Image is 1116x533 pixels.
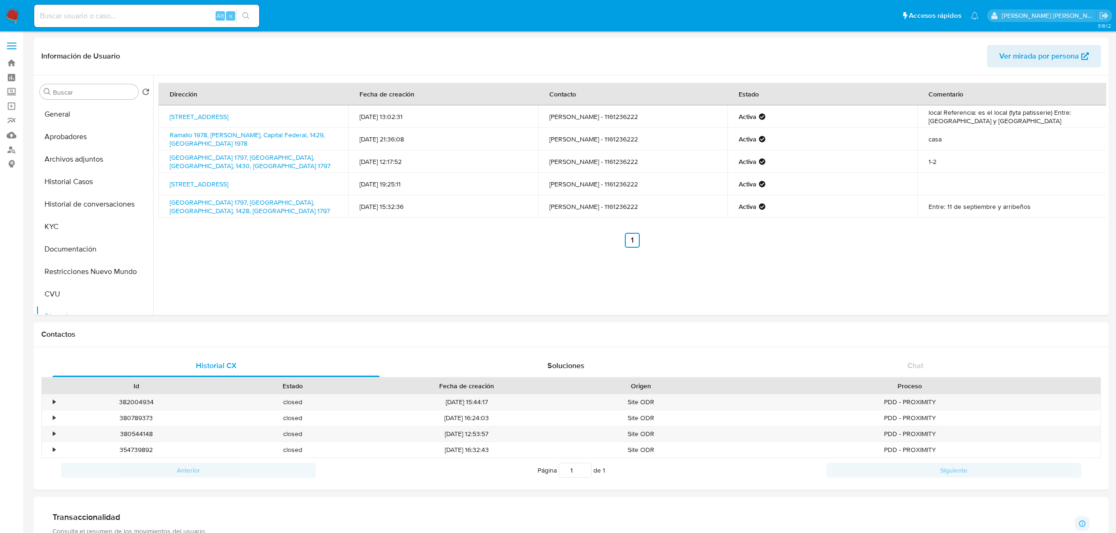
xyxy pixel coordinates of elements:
[917,83,1107,105] th: Comentario
[909,11,961,21] span: Accesos rápidos
[739,157,756,166] strong: Activa
[158,83,348,105] th: Dirección
[987,45,1101,67] button: Ver mirada por persona
[36,260,153,283] button: Restricciones Nuevo Mundo
[348,173,538,195] td: [DATE] 19:25:11
[971,12,979,20] a: Notificaciones
[563,442,719,458] div: Site ODR
[719,394,1101,410] div: PDD - PROXIMITY
[196,360,237,371] span: Historial CX
[229,11,232,20] span: s
[377,381,556,391] div: Fecha de creación
[739,202,756,211] strong: Activa
[348,150,538,173] td: [DATE] 12:17:52
[170,130,325,148] a: Ramallo 1978, [PERSON_NAME], Capital Federal, 1429, [GEOGRAPHIC_DATA] 1978
[36,238,153,260] button: Documentación
[53,429,55,438] div: •
[170,153,330,170] a: [GEOGRAPHIC_DATA] 1797, [GEOGRAPHIC_DATA], [GEOGRAPHIC_DATA], 1430, [GEOGRAPHIC_DATA] 1797
[727,83,917,105] th: Estado
[348,195,538,218] td: [DATE] 15:32:36
[625,233,640,248] a: Ir a la página 1
[170,179,228,189] a: [STREET_ADDRESS]
[917,195,1107,218] td: Entre: 11 de septiembre y arribeños
[53,398,55,407] div: •
[214,426,370,442] div: closed
[1002,11,1096,20] p: roxana.vasquez@mercadolibre.com
[34,10,259,22] input: Buscar usuario o caso...
[53,445,55,454] div: •
[917,150,1107,173] td: 1-2
[826,463,1081,478] button: Siguiente
[214,394,370,410] div: closed
[53,414,55,422] div: •
[348,128,538,150] td: [DATE] 21:36:08
[58,410,214,426] div: 380789373
[53,88,135,96] input: Buscar
[214,410,370,426] div: closed
[726,381,1094,391] div: Proceso
[41,330,1101,339] h1: Contactos
[58,442,214,458] div: 354739892
[170,112,228,121] a: [STREET_ADDRESS]
[221,381,364,391] div: Estado
[36,170,153,193] button: Historial Casos
[371,426,563,442] div: [DATE] 12:53:57
[217,11,224,20] span: Alt
[538,83,728,105] th: Contacto
[158,233,1106,248] nav: Paginación
[603,466,605,475] span: 1
[36,193,153,215] button: Historial de conversaciones
[563,426,719,442] div: Site ODR
[538,195,728,218] td: [PERSON_NAME] - 1161236222
[739,135,756,143] strong: Activa
[719,426,1101,442] div: PDD - PROXIMITY
[58,426,214,442] div: 380544148
[739,180,756,188] strong: Activa
[1099,11,1109,21] a: Salir
[371,410,563,426] div: [DATE] 16:24:03
[538,173,728,195] td: [PERSON_NAME] - 1161236222
[41,52,120,61] h1: Información de Usuario
[236,9,255,22] button: search-icon
[547,360,584,371] span: Soluciones
[61,463,316,478] button: Anterior
[348,83,538,105] th: Fecha de creación
[36,215,153,238] button: KYC
[917,128,1107,150] td: casa
[569,381,712,391] div: Origen
[538,105,728,128] td: [PERSON_NAME] - 1161236222
[36,148,153,170] button: Archivos adjuntos
[58,394,214,410] div: 382004934
[36,103,153,126] button: General
[36,305,153,328] button: Direcciones
[36,126,153,148] button: Aprobadores
[538,150,728,173] td: [PERSON_NAME] - 1161236222
[538,128,728,150] td: [PERSON_NAME] - 1161236222
[907,360,923,371] span: Chat
[538,463,605,478] span: Página de
[44,88,51,96] button: Buscar
[563,394,719,410] div: Site ODR
[719,410,1101,426] div: PDD - PROXIMITY
[65,381,208,391] div: Id
[348,105,538,128] td: [DATE] 13:02:31
[563,410,719,426] div: Site ODR
[719,442,1101,458] div: PDD - PROXIMITY
[214,442,370,458] div: closed
[739,112,756,121] strong: Activa
[371,442,563,458] div: [DATE] 16:32:43
[371,394,563,410] div: [DATE] 15:44:17
[917,105,1107,128] td: local Referencia: es el local (tyta patisserie) Entre: [GEOGRAPHIC_DATA] y [GEOGRAPHIC_DATA]
[170,198,330,215] a: [GEOGRAPHIC_DATA] 1797, [GEOGRAPHIC_DATA], [GEOGRAPHIC_DATA], 1428, [GEOGRAPHIC_DATA] 1797
[36,283,153,305] button: CVU
[999,45,1079,67] span: Ver mirada por persona
[142,88,150,98] button: Volver al orden por defecto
